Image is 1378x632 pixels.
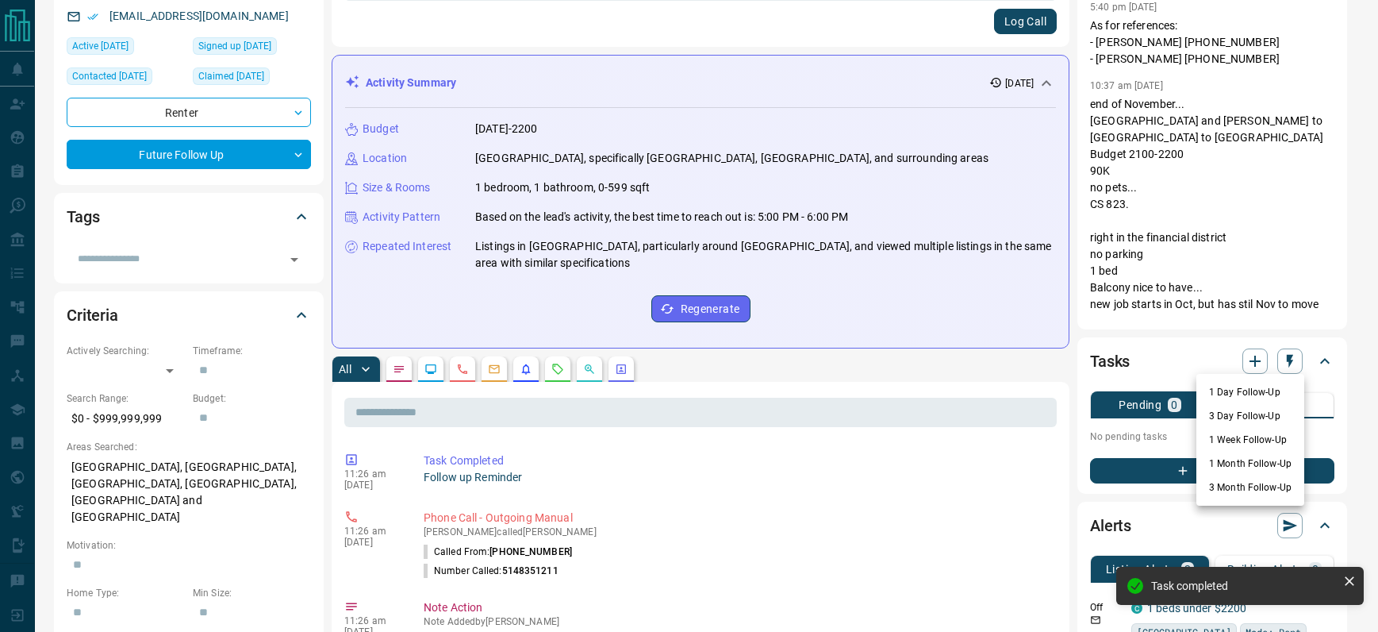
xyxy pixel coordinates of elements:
div: Task completed [1151,580,1337,592]
li: 1 Day Follow-Up [1196,380,1304,404]
li: 3 Day Follow-Up [1196,404,1304,428]
li: 1 Month Follow-Up [1196,452,1304,476]
li: 3 Month Follow-Up [1196,476,1304,499]
li: 1 Week Follow-Up [1196,428,1304,452]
